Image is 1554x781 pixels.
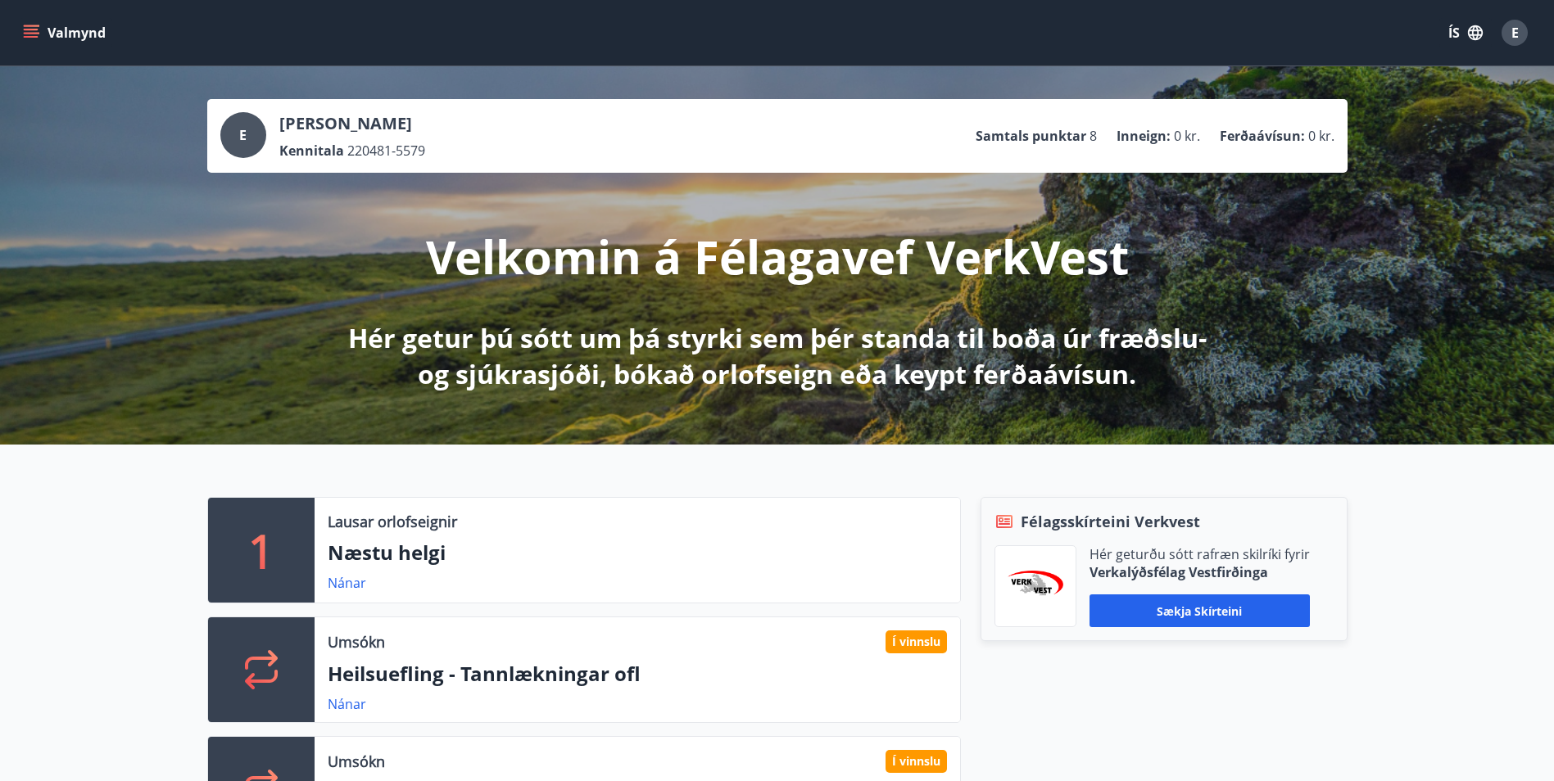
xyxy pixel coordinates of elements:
p: Næstu helgi [328,539,947,567]
button: menu [20,18,112,47]
button: Sækja skírteini [1090,594,1310,627]
a: Nánar [328,574,366,592]
a: Nánar [328,695,366,713]
p: Inneign : [1117,127,1171,145]
p: Lausar orlofseignir [328,511,457,532]
span: E [1511,24,1519,42]
img: jihgzMk4dcgjRAW2aMgpbAqQEG7LZi0j9dOLAUvz.png [1008,571,1063,603]
p: Verkalýðsfélag Vestfirðinga [1090,563,1310,581]
p: Ferðaávísun : [1220,127,1305,145]
button: ÍS [1439,18,1492,47]
p: Heilsuefling - Tannlækningar ofl [328,660,947,688]
p: Hér geturðu sótt rafræn skilríki fyrir [1090,545,1310,563]
span: Félagsskírteini Verkvest [1021,511,1200,532]
span: 0 kr. [1174,127,1200,145]
p: Samtals punktar [976,127,1086,145]
span: 0 kr. [1308,127,1334,145]
p: Hér getur þú sótt um þá styrki sem þér standa til boða úr fræðslu- og sjúkrasjóði, bókað orlofsei... [345,320,1210,392]
p: 1 [248,519,274,581]
span: E [239,126,247,144]
p: Umsókn [328,751,385,772]
span: 8 [1090,127,1097,145]
div: Í vinnslu [886,630,947,653]
button: E [1495,13,1534,52]
p: [PERSON_NAME] [279,112,425,135]
div: Í vinnslu [886,750,947,773]
p: Umsókn [328,631,385,652]
span: 220481-5579 [347,142,425,160]
p: Kennitala [279,142,344,160]
p: Velkomin á Félagavef VerkVest [426,225,1129,287]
